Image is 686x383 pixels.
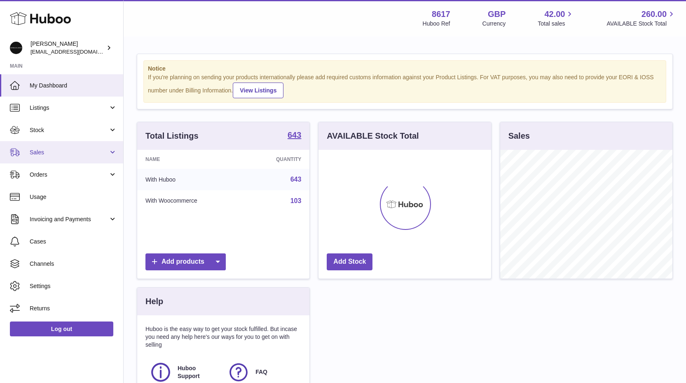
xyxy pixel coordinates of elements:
[10,42,22,54] img: hello@alfredco.com
[30,193,117,201] span: Usage
[488,9,506,20] strong: GBP
[288,131,301,139] strong: 643
[148,73,662,98] div: If you're planning on sending your products internationally please add required customs informati...
[30,215,108,223] span: Invoicing and Payments
[538,9,574,28] a: 42.00 Total sales
[30,48,121,55] span: [EMAIL_ADDRESS][DOMAIN_NAME]
[233,83,283,98] a: View Listings
[538,20,574,28] span: Total sales
[145,130,199,142] h3: Total Listings
[432,9,450,20] strong: 8617
[30,260,117,268] span: Channels
[544,9,565,20] span: 42.00
[30,82,117,90] span: My Dashboard
[244,150,310,169] th: Quantity
[145,325,301,349] p: Huboo is the easy way to get your stock fulfilled. But incase you need any help here's our ways f...
[10,322,113,336] a: Log out
[148,65,662,73] strong: Notice
[642,9,667,20] span: 260.00
[30,305,117,312] span: Returns
[606,20,676,28] span: AVAILABLE Stock Total
[145,296,163,307] h3: Help
[178,364,218,380] span: Huboo Support
[288,131,301,141] a: 643
[508,130,530,142] h3: Sales
[290,197,302,204] a: 103
[30,149,108,156] span: Sales
[30,238,117,246] span: Cases
[255,368,267,376] span: FAQ
[606,9,676,28] a: 260.00 AVAILABLE Stock Total
[30,40,105,56] div: [PERSON_NAME]
[137,169,244,190] td: With Huboo
[423,20,450,28] div: Huboo Ref
[30,282,117,290] span: Settings
[137,150,244,169] th: Name
[30,104,108,112] span: Listings
[327,130,419,142] h3: AVAILABLE Stock Total
[30,126,108,134] span: Stock
[482,20,506,28] div: Currency
[327,253,372,270] a: Add Stock
[290,176,302,183] a: 643
[30,171,108,179] span: Orders
[137,190,244,212] td: With Woocommerce
[145,253,226,270] a: Add products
